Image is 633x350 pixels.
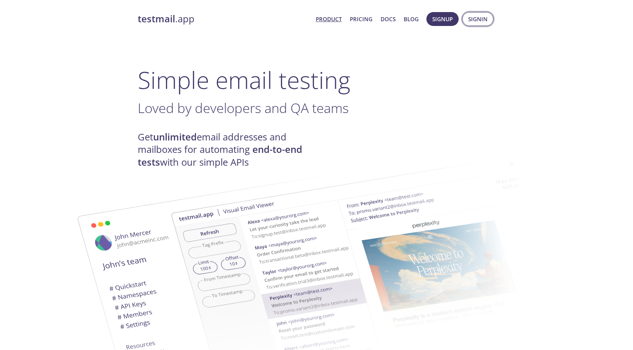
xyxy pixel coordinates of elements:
strong: unlimited [153,131,197,143]
a: testmail.app [138,13,310,25]
strong: testmail [138,12,175,25]
h4: Get email addresses and mailboxes for automating with our simple APIs [138,131,316,169]
h1: Simple email testing [138,66,495,94]
a: Pricing [350,14,373,24]
span: Signup [432,14,453,24]
span: Loved by developers and QA teams [138,99,349,117]
a: Docs [381,14,396,24]
span: Signin [468,14,488,24]
a: Product [316,14,342,24]
a: Blog [404,14,419,24]
button: Signup [426,12,459,26]
strong: end-to-end tests [138,143,302,168]
button: Signin [462,12,493,26]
